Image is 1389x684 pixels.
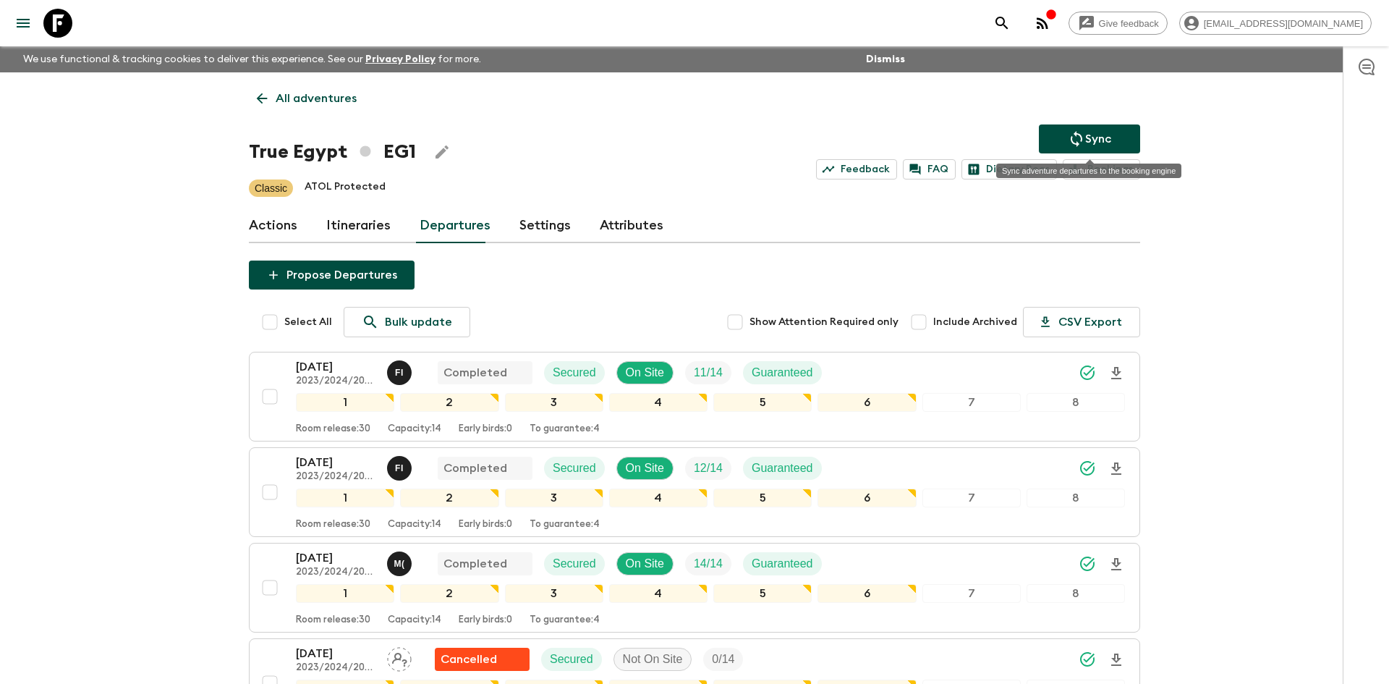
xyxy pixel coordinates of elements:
div: 6 [817,584,916,603]
div: 2 [400,489,498,507]
div: 3 [505,584,603,603]
div: Secured [541,648,602,671]
p: Secured [553,364,596,381]
div: 3 [505,489,603,507]
a: Settings [519,208,571,243]
a: Attributes [600,208,663,243]
p: Room release: 30 [296,423,370,435]
a: Privacy Policy [365,54,436,64]
div: 7 [922,584,1021,603]
button: [DATE]2023/2024/2025Faten IbrahimCompletedSecuredOn SiteTrip FillGuaranteed12345678Room release:3... [249,447,1140,537]
p: 12 / 14 [694,460,723,477]
p: Secured [550,651,593,668]
div: Trip Fill [685,457,731,480]
span: Include Archived [933,315,1017,329]
p: Secured [553,460,596,477]
div: 8 [1027,393,1125,412]
button: CSV Export [1023,307,1140,337]
p: Capacity: 14 [388,423,441,435]
div: 5 [713,393,812,412]
button: menu [9,9,38,38]
div: 2 [400,393,498,412]
p: To guarantee: 4 [530,615,600,626]
p: Room release: 30 [296,615,370,626]
a: Feedback [816,159,897,180]
span: Assign pack leader [387,651,412,663]
svg: Download Onboarding [1108,460,1125,478]
p: To guarantee: 4 [530,519,600,531]
p: We use functional & tracking cookies to deliver this experience. See our for more. [17,46,487,72]
p: Secured [553,555,596,573]
p: On Site [626,555,664,573]
p: Bulk update [385,313,452,331]
div: Flash Pack cancellation [435,648,530,671]
span: Faten Ibrahim [387,460,415,472]
a: All adventures [249,84,365,113]
div: 8 [1027,489,1125,507]
p: Classic [255,181,287,195]
p: Not On Site [623,651,683,668]
button: Dismiss [862,49,909,69]
div: 1 [296,584,394,603]
span: [EMAIL_ADDRESS][DOMAIN_NAME] [1196,18,1371,29]
p: 11 / 14 [694,364,723,381]
svg: Download Onboarding [1108,365,1125,382]
div: Secured [544,361,605,384]
div: 2 [400,584,498,603]
div: Sync adventure departures to the booking engine [996,164,1181,178]
span: Show Attention Required only [749,315,899,329]
a: FAQ [903,159,956,180]
div: Secured [544,552,605,575]
div: 4 [609,489,708,507]
div: 6 [817,489,916,507]
a: Give feedback [1069,12,1168,35]
a: Bulk update [344,307,470,337]
p: Completed [443,555,507,573]
button: Propose Departures [249,261,415,290]
button: search adventures [987,9,1016,38]
p: [DATE] [296,358,375,376]
p: [DATE] [296,549,375,567]
p: Early birds: 0 [459,615,512,626]
div: 7 [922,393,1021,412]
p: Capacity: 14 [388,615,441,626]
p: Completed [443,364,507,381]
svg: Synced Successfully [1079,651,1096,668]
a: Dietary Reqs [961,159,1057,180]
div: Trip Fill [685,361,731,384]
p: Sync [1085,130,1111,148]
button: Sync adventure departures to the booking engine [1039,124,1140,153]
div: 5 [713,489,812,507]
div: 7 [922,489,1021,507]
span: Give feedback [1091,18,1167,29]
div: 4 [609,393,708,412]
svg: Download Onboarding [1108,556,1125,573]
svg: Download Onboarding [1108,651,1125,669]
div: 5 [713,584,812,603]
button: Edit Adventure Title [428,138,456,166]
div: 3 [505,393,603,412]
p: [DATE] [296,454,375,471]
div: On Site [616,361,674,384]
span: Faten Ibrahim [387,365,415,376]
div: Secured [544,457,605,480]
div: 6 [817,393,916,412]
h1: True Egypt EG1 [249,138,416,166]
p: Early birds: 0 [459,423,512,435]
div: Trip Fill [703,648,743,671]
p: 2023/2024/2025 [296,376,375,387]
div: 1 [296,393,394,412]
p: 2023/2024/2025 [296,662,375,674]
p: [DATE] [296,645,375,662]
p: All adventures [276,90,357,107]
svg: Synced Successfully [1079,460,1096,477]
p: Room release: 30 [296,519,370,531]
p: 2023/2024/2025 [296,471,375,483]
p: On Site [626,460,664,477]
button: [DATE]2023/2024/2025Faten IbrahimCompletedSecuredOn SiteTrip FillGuaranteed12345678Room release:3... [249,352,1140,442]
svg: Synced Successfully [1079,364,1096,381]
p: Completed [443,460,507,477]
div: On Site [616,552,674,575]
p: Early birds: 0 [459,519,512,531]
p: Guaranteed [752,364,813,381]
